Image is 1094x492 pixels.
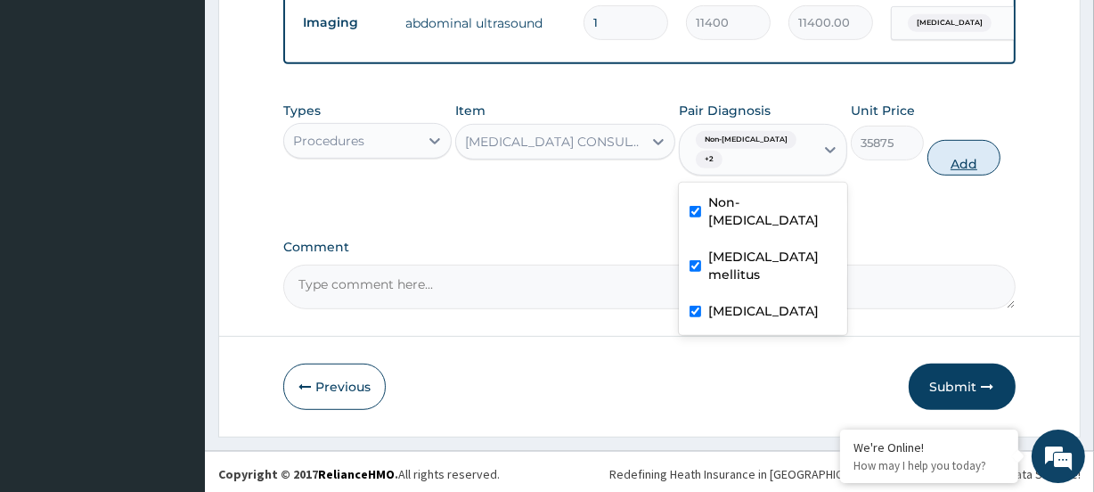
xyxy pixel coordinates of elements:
span: + 2 [696,151,723,168]
label: [MEDICAL_DATA] [708,302,819,320]
label: Item [455,102,486,119]
div: Minimize live chat window [292,9,335,52]
div: Procedures [293,132,364,150]
td: Imaging [294,6,396,39]
td: abdominal ultrasound [396,5,575,41]
span: [MEDICAL_DATA] [908,14,992,32]
div: [MEDICAL_DATA] CONSULTATION - [PERSON_NAME] [465,133,643,151]
span: We're online! [103,138,246,318]
label: Unit Price [851,102,915,119]
textarea: Type your message and hit 'Enter' [9,314,339,376]
a: RelianceHMO [318,466,395,482]
div: Chat with us now [93,100,299,123]
p: How may I help you today? [853,458,1005,473]
button: Previous [283,364,386,410]
label: Non-[MEDICAL_DATA] [708,193,837,229]
button: Add [927,140,1000,176]
label: Comment [283,240,1015,255]
label: Pair Diagnosis [679,102,771,119]
label: Types [283,103,321,119]
strong: Copyright © 2017 . [218,466,398,482]
span: Non-[MEDICAL_DATA] [696,131,796,149]
div: We're Online! [853,439,1005,455]
label: [MEDICAL_DATA] mellitus [708,248,837,283]
button: Submit [909,364,1016,410]
div: Redefining Heath Insurance in [GEOGRAPHIC_DATA] using Telemedicine and Data Science! [609,465,1081,483]
img: d_794563401_company_1708531726252_794563401 [33,89,72,134]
